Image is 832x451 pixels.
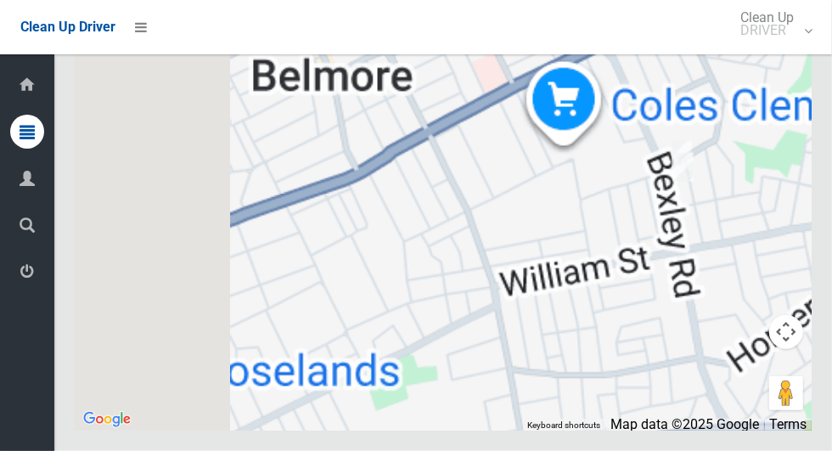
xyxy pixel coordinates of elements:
[527,420,600,431] button: Keyboard shortcuts
[769,376,803,410] button: Drag Pegman onto the map to open Street View
[20,19,115,35] span: Clean Up Driver
[769,416,807,432] a: Terms (opens in new tab)
[610,416,759,432] span: Map data ©2025 Google
[20,14,115,40] a: Clean Up Driver
[732,11,811,37] span: Clean Up
[666,146,700,189] div: 102 Bexley Road, EARLWOOD NSW 2206<br>Status : Collected<br><a href="/driver/booking/482406/compl...
[665,134,699,177] div: 94 Bexley Road, EARLWOOD NSW 2206<br>Status : Collected<br><a href="/driver/booking/482255/comple...
[769,315,803,349] button: Map camera controls
[79,409,135,431] img: Google
[740,24,794,37] small: DRIVER
[79,409,135,431] a: Click to see this area on Google Maps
